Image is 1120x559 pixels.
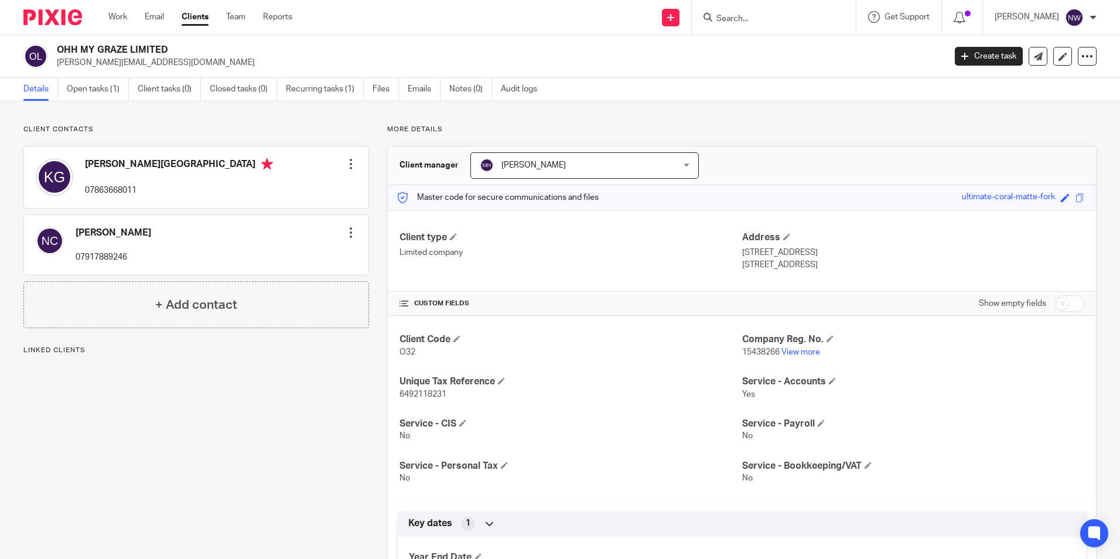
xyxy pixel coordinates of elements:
[399,159,459,171] h3: Client manager
[57,44,761,56] h2: OHH MY GRAZE LIMITED
[742,460,1084,472] h4: Service - Bookkeeping/VAT
[397,192,599,203] p: Master code for secure communications and files
[373,78,399,101] a: Files
[742,333,1084,346] h4: Company Reg. No.
[399,418,742,430] h4: Service - CIS
[466,517,470,529] span: 1
[76,227,151,239] h4: [PERSON_NAME]
[387,125,1097,134] p: More details
[399,376,742,388] h4: Unique Tax Reference
[23,9,82,25] img: Pixie
[449,78,492,101] a: Notes (0)
[182,11,209,23] a: Clients
[742,432,753,440] span: No
[155,296,237,314] h4: + Add contact
[399,299,742,308] h4: CUSTOM FIELDS
[742,474,753,482] span: No
[399,231,742,244] h4: Client type
[480,158,494,172] img: svg%3E
[962,191,1055,204] div: ultimate-coral-matte-fork
[36,227,64,255] img: svg%3E
[995,11,1059,23] p: [PERSON_NAME]
[715,14,821,25] input: Search
[399,348,415,356] span: O32
[408,78,441,101] a: Emails
[742,390,755,398] span: Yes
[742,348,780,356] span: 15438266
[138,78,201,101] a: Client tasks (0)
[501,161,566,169] span: [PERSON_NAME]
[226,11,245,23] a: Team
[408,517,452,530] span: Key dates
[85,158,273,173] h4: [PERSON_NAME][GEOGRAPHIC_DATA]
[286,78,364,101] a: Recurring tasks (1)
[1065,8,1084,27] img: svg%3E
[57,57,937,69] p: [PERSON_NAME][EMAIL_ADDRESS][DOMAIN_NAME]
[399,474,410,482] span: No
[263,11,292,23] a: Reports
[399,333,742,346] h4: Client Code
[742,418,1084,430] h4: Service - Payroll
[742,247,1084,258] p: [STREET_ADDRESS]
[36,158,73,196] img: svg%3E
[23,78,58,101] a: Details
[399,460,742,472] h4: Service - Personal Tax
[399,432,410,440] span: No
[781,348,820,356] a: View more
[145,11,164,23] a: Email
[742,259,1084,271] p: [STREET_ADDRESS]
[23,346,369,355] p: Linked clients
[885,13,930,21] span: Get Support
[76,251,151,263] p: 07917889246
[67,78,129,101] a: Open tasks (1)
[23,44,48,69] img: svg%3E
[261,158,273,170] i: Primary
[742,376,1084,388] h4: Service - Accounts
[108,11,127,23] a: Work
[23,125,369,134] p: Client contacts
[979,298,1046,309] label: Show empty fields
[501,78,546,101] a: Audit logs
[955,47,1023,66] a: Create task
[399,390,446,398] span: 6492118231
[399,247,742,258] p: Limited company
[742,231,1084,244] h4: Address
[85,185,273,196] p: 07863668011
[210,78,277,101] a: Closed tasks (0)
